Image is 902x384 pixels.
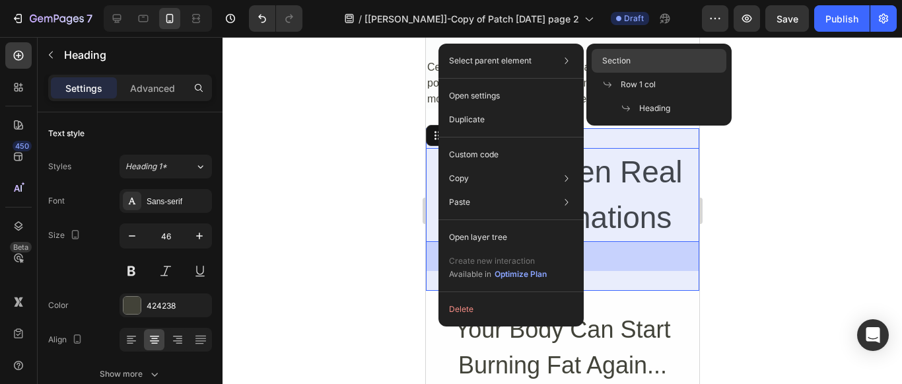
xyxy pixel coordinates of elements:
[120,155,212,178] button: Heading 1*
[814,5,870,32] button: Publish
[364,12,579,26] span: [[PERSON_NAME]]-Copy of Patch [DATE] page 2
[449,149,499,161] p: Custom code
[624,13,644,24] span: Draft
[48,161,71,173] div: Styles
[125,161,167,173] span: Heading 1*
[449,254,547,268] p: Create new interaction
[10,242,32,252] div: Beta
[48,331,85,349] div: Align
[130,81,175,95] p: Advanced
[449,173,469,184] p: Copy
[147,300,209,312] div: 424238
[249,5,302,32] div: Undo/Redo
[48,299,69,311] div: Color
[359,12,362,26] span: /
[602,55,631,67] span: Section
[87,11,92,26] p: 7
[426,37,699,384] iframe: To enrich screen reader interactions, please activate Accessibility in Grammarly extension settings
[621,79,656,91] span: Row 1 col
[5,5,98,32] button: 7
[65,81,102,95] p: Settings
[100,367,161,381] div: Show more
[449,55,532,67] p: Select parent element
[449,114,485,126] p: Duplicate
[147,196,209,208] div: Sans-serif
[639,102,670,114] span: Heading
[449,231,507,243] p: Open layer tree
[857,319,889,351] div: Open Intercom Messenger
[765,5,809,32] button: Save
[777,13,798,24] span: Save
[48,227,83,245] div: Size
[64,47,207,63] p: Heading
[444,297,578,321] button: Delete
[494,268,547,281] button: Optimize Plan
[495,268,547,280] div: Optimize Plan
[825,12,858,26] div: Publish
[449,90,500,102] p: Open settings
[449,269,491,279] span: Available in
[13,141,32,151] div: 450
[48,128,85,139] div: Text style
[48,195,65,207] div: Font
[449,196,470,208] p: Paste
